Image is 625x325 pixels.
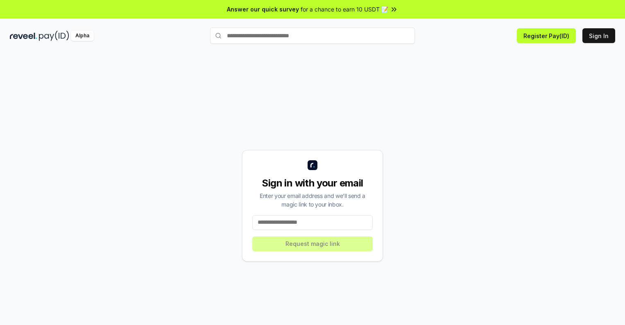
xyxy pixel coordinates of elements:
span: Answer our quick survey [227,5,299,14]
div: Sign in with your email [252,177,373,190]
img: pay_id [39,31,69,41]
img: reveel_dark [10,31,37,41]
div: Enter your email address and we’ll send a magic link to your inbox. [252,191,373,209]
img: logo_small [308,160,317,170]
div: Alpha [71,31,94,41]
span: for a chance to earn 10 USDT 📝 [301,5,388,14]
button: Register Pay(ID) [517,28,576,43]
button: Sign In [582,28,615,43]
